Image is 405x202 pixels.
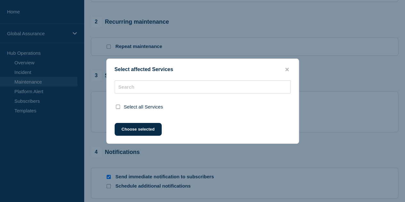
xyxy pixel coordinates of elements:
[116,105,120,109] input: select all checkbox
[107,67,299,73] div: Select affected Services
[283,67,291,73] button: close button
[115,123,162,136] button: Choose selected
[115,80,291,93] input: Search
[124,104,163,109] span: Select all Services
